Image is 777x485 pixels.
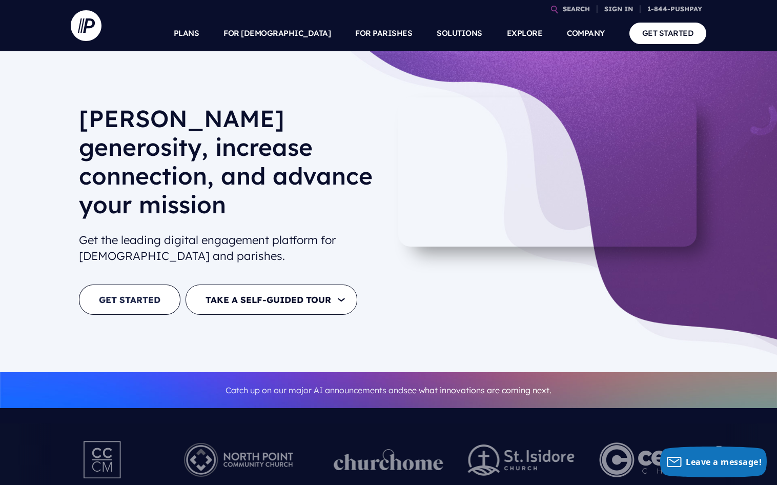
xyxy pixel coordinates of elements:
[334,449,443,471] img: pp_logos_1
[355,15,412,51] a: FOR PARISHES
[507,15,543,51] a: EXPLORE
[686,456,762,468] span: Leave a message!
[403,385,551,395] a: see what innovations are coming next.
[79,285,180,315] a: GET STARTED
[79,104,380,227] h1: [PERSON_NAME] generosity, increase connection, and advance your mission
[437,15,482,51] a: SOLUTIONS
[468,444,575,476] img: pp_logos_2
[567,15,605,51] a: COMPANY
[660,447,767,477] button: Leave a message!
[186,285,357,315] button: TAKE A SELF-GUIDED TOUR
[79,228,380,268] h2: Get the leading digital engagement platform for [DEMOGRAPHIC_DATA] and parishes.
[79,379,698,402] p: Catch up on our major AI announcements and
[174,15,199,51] a: PLANS
[223,15,331,51] a: FOR [DEMOGRAPHIC_DATA]
[629,23,707,44] a: GET STARTED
